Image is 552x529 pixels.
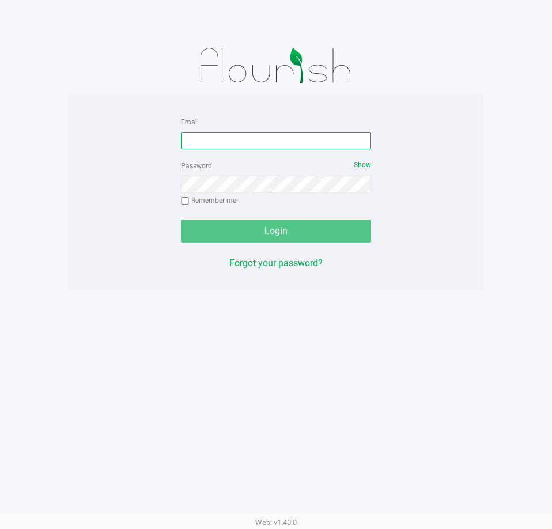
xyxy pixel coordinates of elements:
span: Web: v1.40.0 [255,518,297,527]
label: Password [181,161,212,171]
span: Show [354,161,371,169]
label: Email [181,117,199,127]
button: Forgot your password? [229,256,323,270]
input: Remember me [181,197,189,205]
label: Remember me [181,195,236,206]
